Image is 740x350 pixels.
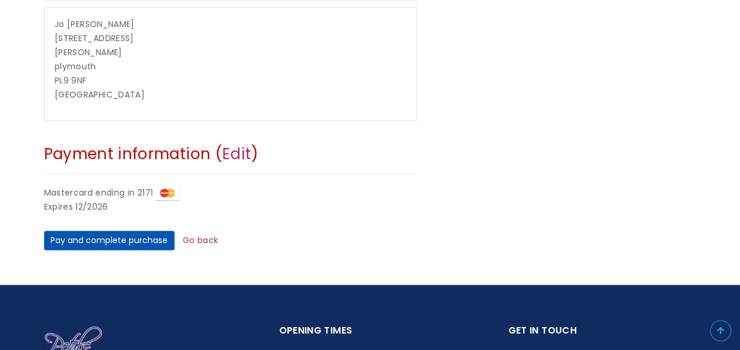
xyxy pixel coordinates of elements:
span: [STREET_ADDRESS] [55,32,134,44]
span: Jo [55,18,65,30]
span: PL9 9NF [55,75,86,86]
div: Expires 12/2026 [44,200,417,214]
a: Edit [222,143,251,164]
span: plymouth [55,60,96,72]
h2: Get in touch [508,323,691,346]
div: Mastercard ending in 2171 [44,186,417,200]
a: Go back [183,234,218,245]
span: [GEOGRAPHIC_DATA] [55,89,145,100]
button: Pay and complete purchase [44,231,175,251]
span: [PERSON_NAME] [67,18,135,30]
span: [PERSON_NAME] [55,46,122,58]
h2: Opening Times [279,323,461,346]
span: Payment information ( ) [44,143,259,164]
